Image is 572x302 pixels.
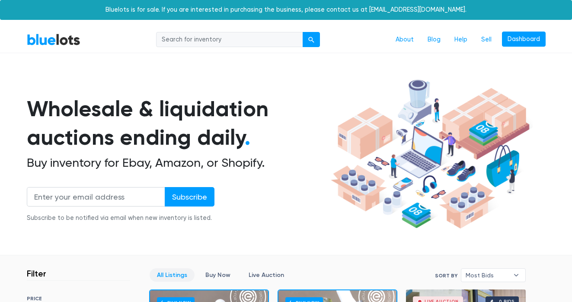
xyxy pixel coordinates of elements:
input: Enter your email address [27,187,165,207]
h6: PRICE [27,296,130,302]
b: ▾ [507,269,525,282]
span: . [245,124,250,150]
a: All Listings [150,268,195,282]
span: Most Bids [466,269,509,282]
div: Subscribe to be notified via email when new inventory is listed. [27,213,214,223]
a: About [389,32,421,48]
label: Sort By [435,272,457,280]
a: Buy Now [198,268,238,282]
h3: Filter [27,268,46,279]
input: Search for inventory [156,32,303,48]
input: Subscribe [165,187,214,207]
h1: Wholesale & liquidation auctions ending daily [27,95,328,152]
h2: Buy inventory for Ebay, Amazon, or Shopify. [27,156,328,170]
a: Live Auction [241,268,291,282]
a: Sell [474,32,499,48]
a: Help [447,32,474,48]
img: hero-ee84e7d0318cb26816c560f6b4441b76977f77a177738b4e94f68c95b2b83dbb.png [328,76,533,233]
a: Dashboard [502,32,546,47]
a: BlueLots [27,33,80,46]
a: Blog [421,32,447,48]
